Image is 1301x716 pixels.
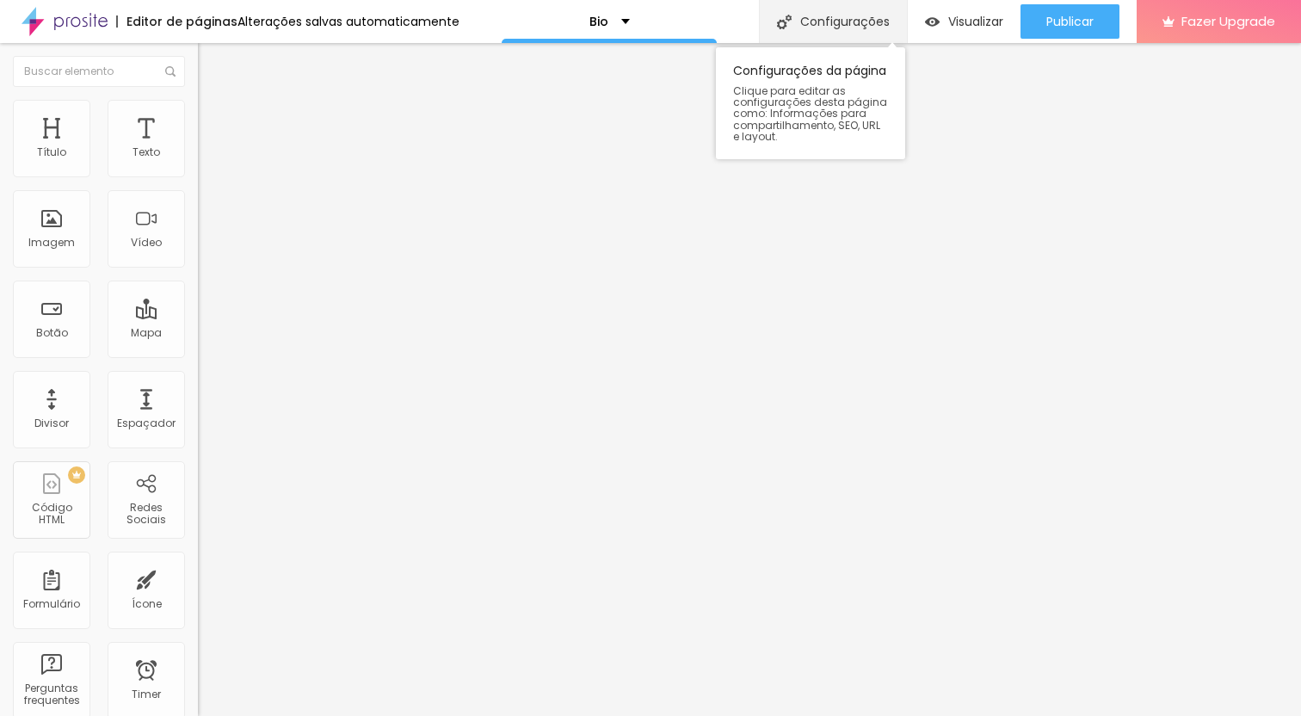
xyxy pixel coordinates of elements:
div: Timer [132,688,161,701]
div: Redes Sociais [112,502,180,527]
span: Publicar [1046,15,1094,28]
div: Vídeo [131,237,162,249]
div: Mapa [131,327,162,339]
button: Publicar [1020,4,1119,39]
div: Alterações salvas automaticamente [237,15,459,28]
span: Visualizar [948,15,1003,28]
img: Icone [777,15,792,29]
div: Botão [36,327,68,339]
input: Buscar elemento [13,56,185,87]
div: Imagem [28,237,75,249]
span: Fazer Upgrade [1181,14,1275,28]
p: Bio [589,15,608,28]
div: Perguntas frequentes [17,682,85,707]
div: Texto [133,146,160,158]
div: Código HTML [17,502,85,527]
img: view-1.svg [925,15,940,29]
img: Icone [165,66,176,77]
div: Configurações da página [716,47,905,159]
div: Divisor [34,417,69,429]
div: Editor de páginas [116,15,237,28]
button: Visualizar [908,4,1020,39]
div: Formulário [23,598,80,610]
div: Título [37,146,66,158]
div: Ícone [132,598,162,610]
span: Clique para editar as configurações desta página como: Informações para compartilhamento, SEO, UR... [733,85,888,142]
div: Espaçador [117,417,176,429]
